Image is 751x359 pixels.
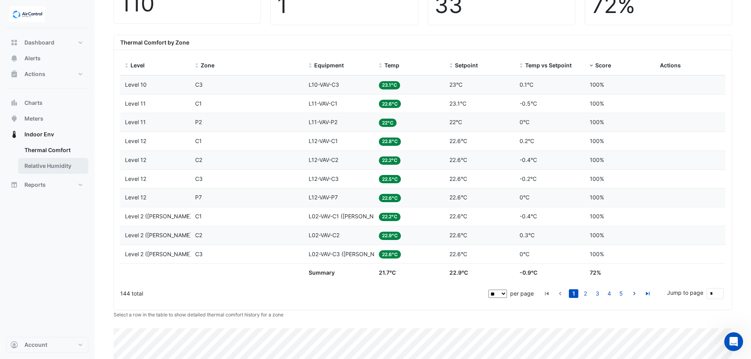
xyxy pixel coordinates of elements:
[603,289,615,298] li: page 4
[24,70,45,78] span: Actions
[309,268,369,277] div: Summary
[525,62,572,69] span: Temp vs Setpoint
[724,332,743,351] iframe: Intercom live chat
[520,81,533,88] span: 0.1°C
[314,62,344,69] span: Equipment
[379,119,397,127] span: 22°C
[590,232,604,238] span: 100%
[379,81,400,89] span: 23.1°C
[449,81,462,88] span: 23°C
[10,99,18,107] app-icon: Charts
[449,251,467,257] span: 22.6°C
[10,54,18,62] app-icon: Alerts
[643,289,652,298] a: go to last page
[590,175,604,182] span: 100%
[309,156,338,163] span: L12-VAV-C2
[520,175,537,182] span: -0.2°C
[379,213,401,221] span: 22.2°C
[309,213,395,219] span: L02-VAV-C1 (NABERS IE)
[195,100,202,107] span: C1
[309,251,396,257] span: L02-VAV-C3 (NABERS IE)
[195,175,203,182] span: C3
[309,100,337,107] span: L11-VAV-C1
[195,119,202,125] span: P2
[309,138,338,144] span: L12-VAV-C1
[195,251,203,257] span: C3
[130,62,145,69] span: Level
[520,232,535,238] span: 0.3°C
[616,289,626,298] a: 5
[309,232,339,238] span: L02-VAV-C2
[595,62,611,69] span: Score
[125,100,146,107] span: Level 11
[6,35,88,50] button: Dashboard
[201,62,214,69] span: Zone
[520,269,537,276] span: -0.9°C
[591,289,603,298] li: page 3
[24,181,46,189] span: Reports
[667,288,703,297] label: Jump to page
[660,62,681,69] span: Actions
[24,130,54,138] span: Indoor Env
[309,119,337,125] span: L11-VAV-P2
[10,115,18,123] app-icon: Meters
[6,177,88,193] button: Reports
[520,213,537,219] span: -0.4°C
[125,81,147,88] span: Level 10
[309,175,339,182] span: L12-VAV-C3
[195,213,202,219] span: C1
[24,99,43,107] span: Charts
[6,142,88,177] div: Indoor Env
[24,115,43,123] span: Meters
[125,194,146,201] span: Level 12
[125,119,146,125] span: Level 11
[590,100,604,107] span: 100%
[520,119,529,125] span: 0°C
[125,232,200,238] span: Level 2 (NABERS IE)
[195,81,203,88] span: C3
[125,213,200,219] span: Level 2 (NABERS IE)
[590,119,604,125] span: 100%
[379,100,401,108] span: 22.6°C
[581,289,590,298] a: 2
[379,232,401,240] span: 22.9°C
[125,175,146,182] span: Level 12
[384,62,399,69] span: Temp
[542,289,552,298] a: go to first page
[590,138,604,144] span: 100%
[630,289,639,298] a: go to next page
[449,194,467,201] span: 22.6°C
[10,181,18,189] app-icon: Reports
[24,341,47,349] span: Account
[120,284,487,303] div: 144 total
[449,269,468,276] span: 22.9°C
[449,213,467,219] span: 22.6°C
[6,50,88,66] button: Alerts
[125,138,146,144] span: Level 12
[10,39,18,47] app-icon: Dashboard
[379,250,401,259] span: 22.6°C
[449,100,466,107] span: 23.1°C
[555,289,565,298] a: go to previous page
[520,100,537,107] span: -0.5°C
[449,232,467,238] span: 22.6°C
[615,289,627,298] li: page 5
[593,289,602,298] a: 3
[10,130,18,138] app-icon: Indoor Env
[590,213,604,219] span: 100%
[590,81,604,88] span: 100%
[379,269,396,276] span: 21.7°C
[590,251,604,257] span: 100%
[520,194,529,201] span: 0°C
[449,138,467,144] span: 22.6°C
[449,119,462,125] span: 22°C
[379,138,401,146] span: 22.8°C
[590,156,604,163] span: 100%
[195,232,202,238] span: C2
[590,269,601,276] span: 72%
[18,158,88,174] a: Relative Humidity
[604,289,614,298] a: 4
[309,194,338,201] span: L12-VAV-P7
[569,289,578,298] a: 1
[580,289,591,298] li: page 2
